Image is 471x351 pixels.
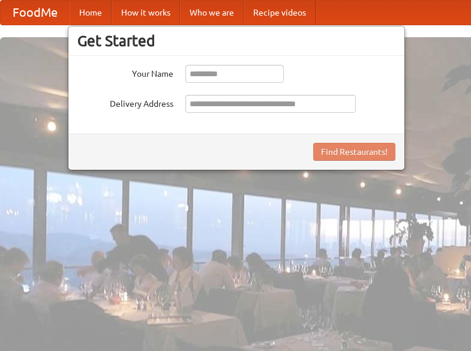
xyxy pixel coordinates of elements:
[112,1,180,25] a: How it works
[313,143,395,161] button: Find Restaurants!
[180,1,244,25] a: Who we are
[1,1,70,25] a: FoodMe
[70,1,112,25] a: Home
[77,95,173,110] label: Delivery Address
[77,65,173,80] label: Your Name
[77,32,395,50] h3: Get Started
[244,1,316,25] a: Recipe videos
